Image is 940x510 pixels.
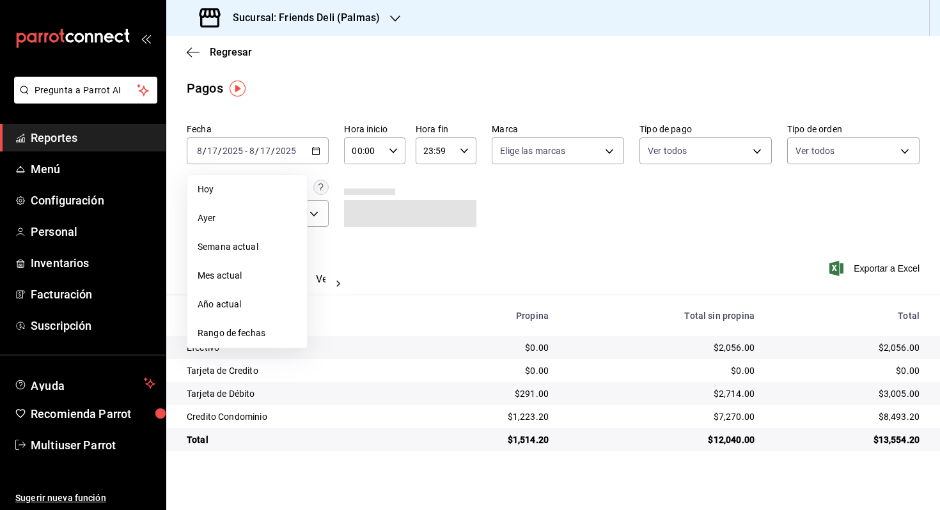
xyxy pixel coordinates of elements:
span: Semana actual [198,240,297,254]
img: Tooltip marker [230,81,246,97]
label: Hora inicio [344,125,405,134]
label: Fecha [187,125,329,134]
div: $12,040.00 [569,433,755,446]
span: Ayer [198,212,297,225]
input: ---- [222,146,244,156]
span: Ver todos [795,144,834,157]
span: / [218,146,222,156]
div: Credito Condominio [187,410,409,423]
span: Configuración [31,192,155,209]
span: Ver todos [648,144,687,157]
span: Facturación [31,286,155,303]
button: open_drawer_menu [141,33,151,43]
span: Sugerir nueva función [15,491,155,505]
label: Tipo de orden [787,125,920,134]
h3: Sucursal: Friends Deli (Palmas) [223,10,380,26]
span: - [245,146,247,156]
div: $7,270.00 [569,410,755,423]
div: $0.00 [775,364,920,377]
div: $1,514.20 [429,433,549,446]
div: Propina [429,311,549,321]
div: Tarjeta de Credito [187,364,409,377]
div: $0.00 [569,364,755,377]
span: Inventarios [31,254,155,272]
label: Hora fin [416,125,476,134]
span: / [255,146,259,156]
div: Total [775,311,920,321]
div: $3,005.00 [775,387,920,400]
div: $0.00 [429,341,549,354]
div: $1,223.20 [429,410,549,423]
span: Personal [31,223,155,240]
div: $2,056.00 [569,341,755,354]
div: $8,493.20 [775,410,920,423]
button: Exportar a Excel [832,261,920,276]
div: $2,056.00 [775,341,920,354]
span: / [203,146,207,156]
label: Tipo de pago [639,125,772,134]
div: Pagos [187,79,223,98]
span: Mes actual [198,269,297,282]
input: ---- [275,146,297,156]
span: Pregunta a Parrot AI [35,84,137,97]
input: -- [196,146,203,156]
span: Multiuser Parrot [31,437,155,454]
span: Regresar [210,46,252,58]
div: $291.00 [429,387,549,400]
span: Rango de fechas [198,327,297,340]
label: Marca [492,125,624,134]
div: $13,554.20 [775,433,920,446]
span: Ayuda [31,376,139,391]
button: Regresar [187,46,252,58]
span: Suscripción [31,317,155,334]
span: / [271,146,275,156]
span: Elige las marcas [500,144,565,157]
input: -- [249,146,255,156]
span: Reportes [31,129,155,146]
input: -- [207,146,218,156]
div: Total [187,433,409,446]
a: Pregunta a Parrot AI [9,93,157,106]
button: Ver pagos [316,273,364,295]
input: -- [260,146,271,156]
span: Hoy [198,183,297,196]
span: Año actual [198,298,297,311]
span: Menú [31,160,155,178]
button: Pregunta a Parrot AI [14,77,157,104]
div: $2,714.00 [569,387,755,400]
div: Tarjeta de Débito [187,387,409,400]
div: Total sin propina [569,311,755,321]
div: $0.00 [429,364,549,377]
span: Recomienda Parrot [31,405,155,422]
